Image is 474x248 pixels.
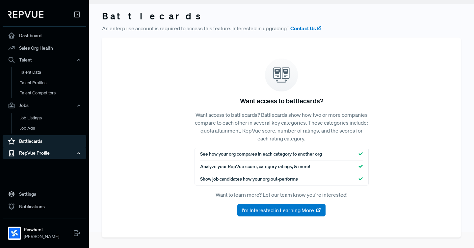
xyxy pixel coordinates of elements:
[102,24,461,32] p: An enterprise account is required to access this feature. Interested in upgrading?
[237,204,326,216] button: I'm Interested in Learning More
[3,200,86,213] a: Notifications
[195,111,369,142] p: Want access to battlecards? Battlecards show how two or more companies compare to each other in s...
[3,147,86,159] button: RepVue Profile
[240,97,323,105] h5: Want access to battlecards?
[200,151,322,158] span: See how your org compares in each category to another org
[24,226,59,233] strong: Pinwheel
[200,176,298,183] span: Show job candidates how your org out-performs
[12,123,95,134] a: Job Ads
[12,88,95,98] a: Talent Competitors
[200,163,310,170] span: Analyze your RepVue score, category ratings, & more!
[3,54,86,65] button: Talent
[8,11,43,18] img: RepVue
[3,42,86,54] a: Sales Org Health
[12,67,95,78] a: Talent Data
[12,112,95,123] a: Job Listings
[12,77,95,88] a: Talent Profiles
[242,206,314,214] span: I'm Interested in Learning More
[24,233,59,240] span: [PERSON_NAME]
[102,11,461,22] h3: Battlecards
[290,24,322,32] a: Contact Us
[3,100,86,111] button: Jobs
[9,228,20,238] img: Pinwheel
[3,29,86,42] a: Dashboard
[3,135,86,147] a: Battlecards
[3,188,86,200] a: Settings
[3,218,86,243] a: PinwheelPinwheel[PERSON_NAME]
[195,191,369,199] p: Want to learn more? Let our team know you're interested!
